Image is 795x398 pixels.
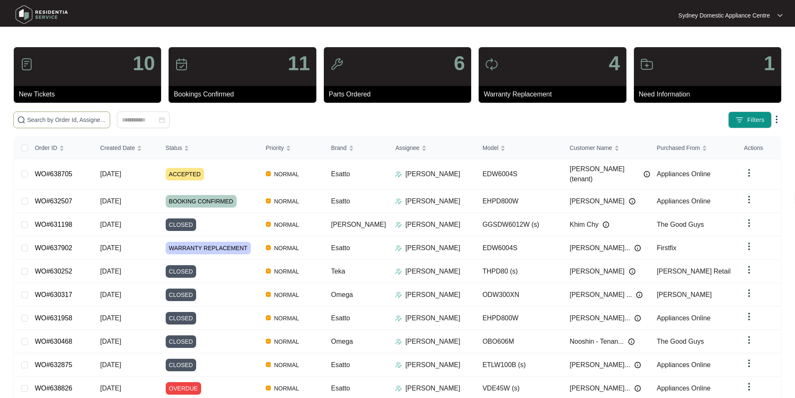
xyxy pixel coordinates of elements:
p: [PERSON_NAME] [405,243,460,253]
td: THPD80 (s) [476,260,563,283]
p: [PERSON_NAME] [405,266,460,276]
img: filter icon [735,116,744,124]
img: Info icon [634,315,641,322]
img: Info icon [628,338,635,345]
span: [DATE] [100,338,121,345]
p: [PERSON_NAME] [405,169,460,179]
span: [DATE] [100,385,121,392]
span: [PERSON_NAME]... [570,243,630,253]
p: [PERSON_NAME] [405,196,460,206]
img: residentia service logo [13,2,71,27]
span: Priority [266,143,284,152]
img: Vercel Logo [266,171,271,176]
img: dropdown arrow [772,114,782,124]
span: Esatto [331,198,350,205]
span: Nooshin - Tenan... [570,337,624,347]
img: Info icon [634,245,641,251]
a: WO#638826 [35,385,72,392]
img: dropdown arrow [744,218,754,228]
td: ETLW100B (s) [476,353,563,377]
button: filter iconFilters [728,112,772,128]
img: dropdown arrow [744,195,754,205]
span: Esatto [331,314,350,322]
img: dropdown arrow [744,335,754,345]
p: Need Information [639,89,781,99]
img: Info icon [603,221,609,228]
img: Info icon [634,362,641,368]
span: [DATE] [100,291,121,298]
img: Vercel Logo [266,198,271,203]
img: dropdown arrow [744,312,754,322]
span: Customer Name [570,143,612,152]
img: Assigner Icon [395,315,402,322]
span: CLOSED [166,359,197,371]
span: Filters [747,116,765,124]
span: Firstfix [657,244,676,251]
a: WO#632875 [35,361,72,368]
span: NORMAL [271,337,303,347]
span: [PERSON_NAME] [331,221,386,228]
img: Assigner Icon [395,338,402,345]
span: The Good Guys [657,338,704,345]
span: [DATE] [100,221,121,228]
span: Brand [331,143,346,152]
img: Assigner Icon [395,245,402,251]
p: [PERSON_NAME] [405,220,460,230]
td: EDW6004S [476,159,563,190]
span: Purchased From [657,143,700,152]
input: Search by Order Id, Assignee Name, Customer Name, Brand and Model [27,115,106,124]
span: NORMAL [271,290,303,300]
span: Esatto [331,244,350,251]
span: [DATE] [100,314,121,322]
th: Priority [259,137,325,159]
img: Assigner Icon [395,385,402,392]
span: WARRANTY REPLACEMENT [166,242,251,254]
td: OBO606M [476,330,563,353]
img: dropdown arrow [744,168,754,178]
span: CLOSED [166,265,197,278]
img: Vercel Logo [266,339,271,344]
p: [PERSON_NAME] [405,360,460,370]
img: dropdown arrow [744,358,754,368]
td: EHPD800W [476,190,563,213]
img: dropdown arrow [744,288,754,298]
img: Vercel Logo [266,245,271,250]
img: Assigner Icon [395,268,402,275]
span: [PERSON_NAME] (tenant) [570,164,639,184]
span: Appliances Online [657,198,711,205]
p: 4 [609,53,620,74]
p: 6 [454,53,465,74]
span: NORMAL [271,220,303,230]
span: [PERSON_NAME] ... [570,290,632,300]
p: Bookings Confirmed [174,89,316,99]
td: GGSDW6012W (s) [476,213,563,236]
img: Info icon [634,385,641,392]
span: Assignee [395,143,419,152]
p: Sydney Domestic Appliance Centre [679,11,770,20]
span: BOOKING CONFIRMED [166,195,237,208]
th: Purchased From [650,137,737,159]
p: [PERSON_NAME] [405,290,460,300]
td: EDW6004S [476,236,563,260]
img: icon [330,58,343,71]
img: Vercel Logo [266,292,271,297]
img: Vercel Logo [266,315,271,320]
a: WO#637902 [35,244,72,251]
img: Info icon [629,198,636,205]
span: Teka [331,268,345,275]
img: search-icon [17,116,25,124]
img: Vercel Logo [266,269,271,274]
th: Order ID [28,137,93,159]
a: WO#631198 [35,221,72,228]
span: Khim Chy [570,220,598,230]
img: Assigner Icon [395,362,402,368]
img: dropdown arrow [744,382,754,392]
span: Status [166,143,182,152]
img: Info icon [644,171,650,177]
span: [PERSON_NAME]... [570,383,630,393]
span: NORMAL [271,243,303,253]
span: CLOSED [166,312,197,324]
img: Info icon [629,268,636,275]
th: Actions [737,137,781,159]
span: [DATE] [100,244,121,251]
